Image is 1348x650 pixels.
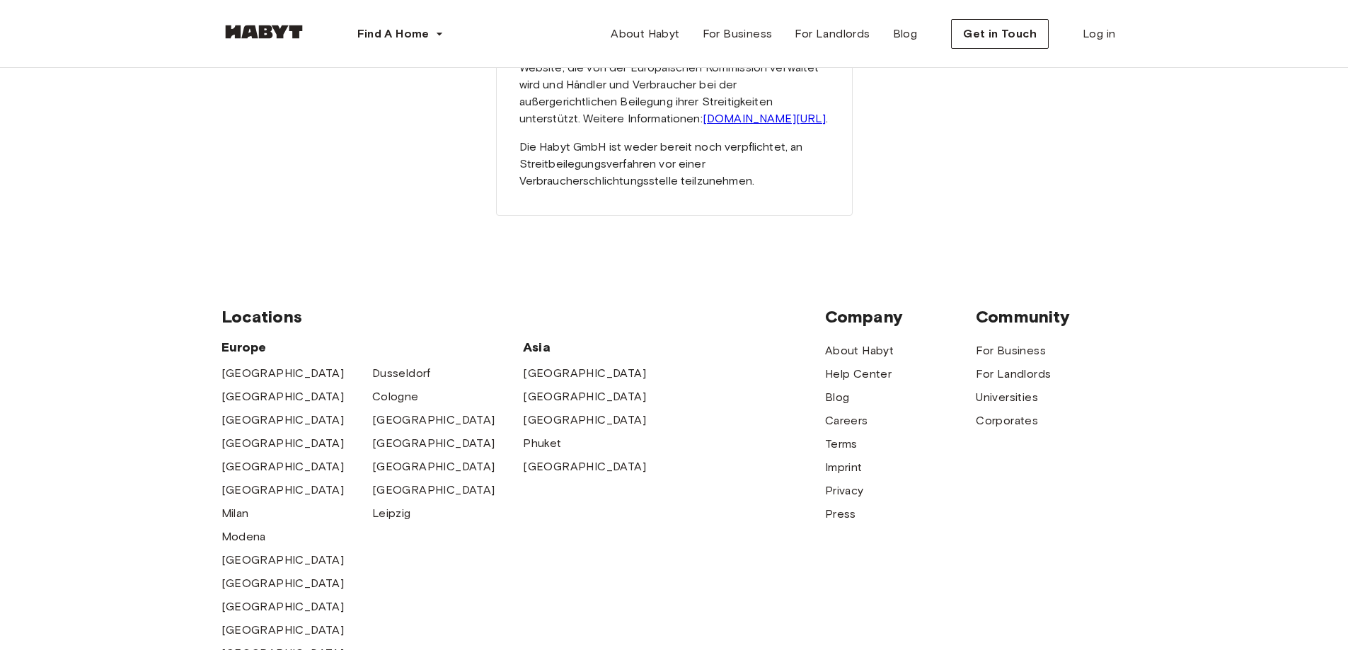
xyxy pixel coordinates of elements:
[372,482,495,499] a: [GEOGRAPHIC_DATA]
[795,25,870,42] span: For Landlords
[703,112,826,125] a: [DOMAIN_NAME][URL]
[372,388,419,405] a: Cologne
[599,20,691,48] a: About Habyt
[825,389,850,406] a: Blog
[691,20,784,48] a: For Business
[893,25,918,42] span: Blog
[523,339,674,356] span: Asia
[221,388,345,405] a: [GEOGRAPHIC_DATA]
[221,528,266,545] a: Modena
[882,20,929,48] a: Blog
[523,388,646,405] a: [GEOGRAPHIC_DATA]
[825,482,864,499] a: Privacy
[221,598,345,615] a: [GEOGRAPHIC_DATA]
[221,552,345,569] a: [GEOGRAPHIC_DATA]
[523,412,646,429] a: [GEOGRAPHIC_DATA]
[519,42,829,127] p: Die Website zur Online-Streitbeilegung ist eine offizielle Website, die von der Europäischen Komm...
[221,365,345,382] a: [GEOGRAPHIC_DATA]
[357,25,430,42] span: Find A Home
[1071,20,1127,48] a: Log in
[825,412,868,429] a: Careers
[783,20,881,48] a: For Landlords
[825,342,894,359] a: About Habyt
[825,436,858,453] a: Terms
[825,306,976,327] span: Company
[221,25,306,39] img: Habyt
[372,505,411,522] a: Leipzig
[221,458,345,475] a: [GEOGRAPHIC_DATA]
[976,306,1127,327] span: Community
[221,482,345,499] a: [GEOGRAPHIC_DATA]
[372,458,495,475] a: [GEOGRAPHIC_DATA]
[976,366,1051,383] a: For Landlords
[221,339,524,356] span: Europe
[221,412,345,429] a: [GEOGRAPHIC_DATA]
[346,20,455,48] button: Find A Home
[611,25,679,42] span: About Habyt
[825,506,856,523] a: Press
[976,412,1038,429] a: Corporates
[221,505,249,522] a: Milan
[372,435,495,452] a: [GEOGRAPHIC_DATA]
[221,435,345,452] a: [GEOGRAPHIC_DATA]
[372,365,431,382] a: Dusseldorf
[523,458,646,475] a: [GEOGRAPHIC_DATA]
[825,366,892,383] a: Help Center
[825,459,863,476] a: Imprint
[703,25,773,42] span: For Business
[976,389,1038,406] a: Universities
[523,435,561,452] a: Phuket
[1083,25,1115,42] span: Log in
[372,412,495,429] a: [GEOGRAPHIC_DATA]
[221,575,345,592] a: [GEOGRAPHIC_DATA]
[519,139,829,190] p: Die Habyt GmbH ist weder bereit noch verpflichtet, an Streitbeilegungsverfahren vor einer Verbrau...
[221,622,345,639] a: [GEOGRAPHIC_DATA]
[221,306,825,327] span: Locations
[963,25,1037,42] span: Get in Touch
[951,19,1049,49] button: Get in Touch
[523,365,646,382] a: [GEOGRAPHIC_DATA]
[976,342,1046,359] a: For Business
